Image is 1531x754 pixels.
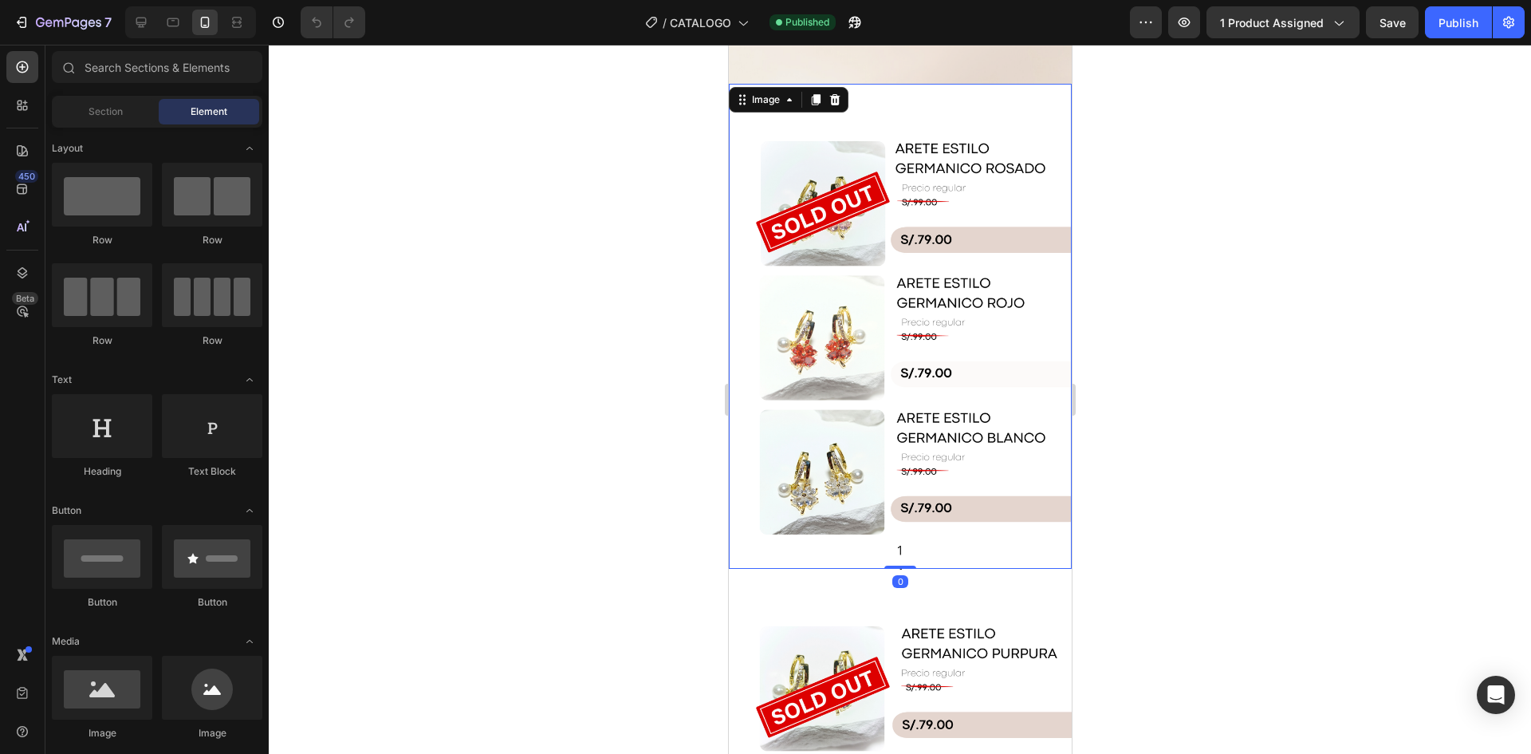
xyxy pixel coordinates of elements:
[162,464,262,479] div: Text Block
[104,13,112,32] p: 7
[1439,14,1478,31] div: Publish
[52,233,152,247] div: Row
[52,373,72,387] span: Text
[1220,14,1324,31] span: 1 product assigned
[1379,16,1406,30] span: Save
[6,6,119,38] button: 7
[162,595,262,610] div: Button
[237,498,262,523] span: Toggle open
[162,726,262,740] div: Image
[52,726,152,740] div: Image
[52,51,262,83] input: Search Sections & Elements
[237,367,262,393] span: Toggle open
[52,595,152,610] div: Button
[301,6,365,38] div: Undo/Redo
[191,105,227,119] span: Element
[52,334,152,348] div: Row
[1425,6,1492,38] button: Publish
[670,14,731,31] span: CATALOGO
[52,634,80,649] span: Media
[1477,676,1515,714] div: Open Intercom Messenger
[12,292,38,305] div: Beta
[729,45,1072,754] iframe: Design area
[237,629,262,654] span: Toggle open
[1206,6,1360,38] button: 1 product assigned
[89,105,123,119] span: Section
[15,170,38,183] div: 450
[785,15,829,30] span: Published
[237,136,262,161] span: Toggle open
[1366,6,1419,38] button: Save
[663,14,667,31] span: /
[162,334,262,348] div: Row
[52,141,83,156] span: Layout
[52,464,152,479] div: Heading
[162,233,262,247] div: Row
[52,503,81,518] span: Button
